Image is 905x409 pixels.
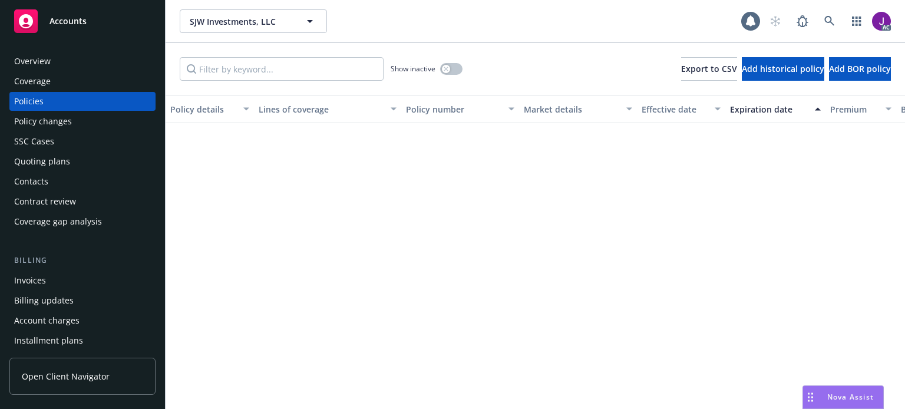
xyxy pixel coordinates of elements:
[9,92,156,111] a: Policies
[829,57,891,81] button: Add BOR policy
[49,17,87,26] span: Accounts
[681,63,737,74] span: Export to CSV
[14,132,54,151] div: SSC Cases
[9,5,156,38] a: Accounts
[14,291,74,310] div: Billing updates
[9,72,156,91] a: Coverage
[14,212,102,231] div: Coverage gap analysis
[9,212,156,231] a: Coverage gap analysis
[14,192,76,211] div: Contract review
[401,95,519,123] button: Policy number
[9,331,156,350] a: Installment plans
[9,271,156,290] a: Invoices
[22,370,110,382] span: Open Client Navigator
[845,9,868,33] a: Switch app
[764,9,787,33] a: Start snowing
[742,63,824,74] span: Add historical policy
[803,386,818,408] div: Drag to move
[9,112,156,131] a: Policy changes
[829,63,891,74] span: Add BOR policy
[524,103,619,116] div: Market details
[825,95,896,123] button: Premium
[9,192,156,211] a: Contract review
[180,57,384,81] input: Filter by keyword...
[9,132,156,151] a: SSC Cases
[14,112,72,131] div: Policy changes
[406,103,501,116] div: Policy number
[9,291,156,310] a: Billing updates
[791,9,814,33] a: Report a Bug
[642,103,708,116] div: Effective date
[9,172,156,191] a: Contacts
[9,152,156,171] a: Quoting plans
[14,311,80,330] div: Account charges
[830,103,878,116] div: Premium
[681,57,737,81] button: Export to CSV
[14,271,46,290] div: Invoices
[9,52,156,71] a: Overview
[802,385,884,409] button: Nova Assist
[166,95,254,123] button: Policy details
[180,9,327,33] button: SJW Investments, LLC
[391,64,435,74] span: Show inactive
[9,311,156,330] a: Account charges
[9,255,156,266] div: Billing
[14,52,51,71] div: Overview
[14,172,48,191] div: Contacts
[519,95,637,123] button: Market details
[190,15,292,28] span: SJW Investments, LLC
[725,95,825,123] button: Expiration date
[14,152,70,171] div: Quoting plans
[818,9,841,33] a: Search
[14,72,51,91] div: Coverage
[259,103,384,116] div: Lines of coverage
[14,331,83,350] div: Installment plans
[170,103,236,116] div: Policy details
[14,92,44,111] div: Policies
[872,12,891,31] img: photo
[637,95,725,123] button: Effective date
[254,95,401,123] button: Lines of coverage
[742,57,824,81] button: Add historical policy
[827,392,874,402] span: Nova Assist
[730,103,808,116] div: Expiration date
